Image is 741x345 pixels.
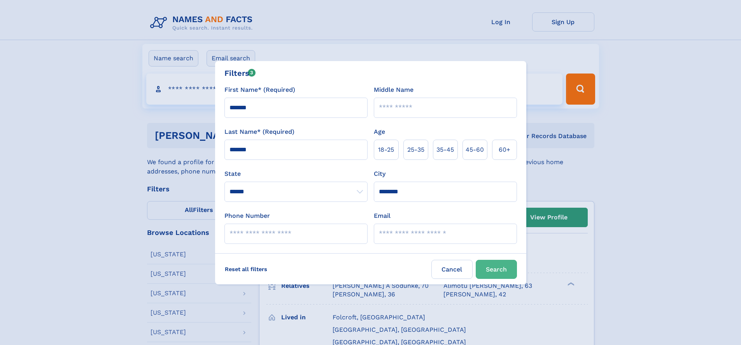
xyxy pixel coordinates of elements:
span: 35‑45 [436,145,454,154]
label: Email [374,211,391,221]
div: Filters [224,67,256,79]
span: 25‑35 [407,145,424,154]
button: Search [476,260,517,279]
span: 18‑25 [378,145,394,154]
label: Reset all filters [220,260,272,278]
label: City [374,169,385,179]
label: Last Name* (Required) [224,127,294,137]
label: First Name* (Required) [224,85,295,95]
span: 60+ [499,145,510,154]
label: Phone Number [224,211,270,221]
label: Age [374,127,385,137]
span: 45‑60 [466,145,484,154]
label: Cancel [431,260,473,279]
label: Middle Name [374,85,413,95]
label: State [224,169,368,179]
